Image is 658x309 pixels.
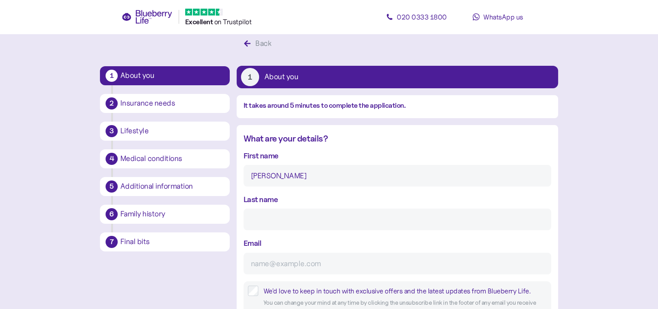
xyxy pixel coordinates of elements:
[106,70,118,82] div: 1
[237,35,281,53] button: Back
[106,180,118,193] div: 5
[244,237,262,249] label: Email
[244,150,279,161] label: First name
[185,18,214,26] span: Excellent ️
[120,127,224,135] div: Lifestyle
[214,17,252,26] span: on Trustpilot
[106,97,118,109] div: 2
[106,208,118,220] div: 6
[120,155,224,163] div: Medical conditions
[100,232,230,251] button: 7Final bits
[244,253,551,274] input: name@example.com
[459,8,537,26] a: WhatsApp us
[378,8,456,26] a: 020 0333 1800
[241,68,259,86] div: 1
[264,73,299,81] div: About you
[106,153,118,165] div: 4
[120,183,224,190] div: Additional information
[263,286,547,296] div: We'd love to keep in touch with exclusive offers and the latest updates from Blueberry Life.
[120,210,224,218] div: Family history
[106,125,118,137] div: 3
[100,205,230,224] button: 6Family history
[100,177,230,196] button: 5Additional information
[244,132,551,145] div: What are your details?
[100,149,230,168] button: 4Medical conditions
[120,100,224,107] div: Insurance needs
[237,66,558,88] button: 1About you
[100,94,230,113] button: 2Insurance needs
[106,236,118,248] div: 7
[244,193,278,205] label: Last name
[483,13,523,21] span: WhatsApp us
[397,13,447,21] span: 020 0333 1800
[255,38,271,49] div: Back
[120,238,224,246] div: Final bits
[244,100,551,111] div: It takes around 5 minutes to complete the application.
[100,122,230,141] button: 3Lifestyle
[100,66,230,85] button: 1About you
[120,72,224,80] div: About you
